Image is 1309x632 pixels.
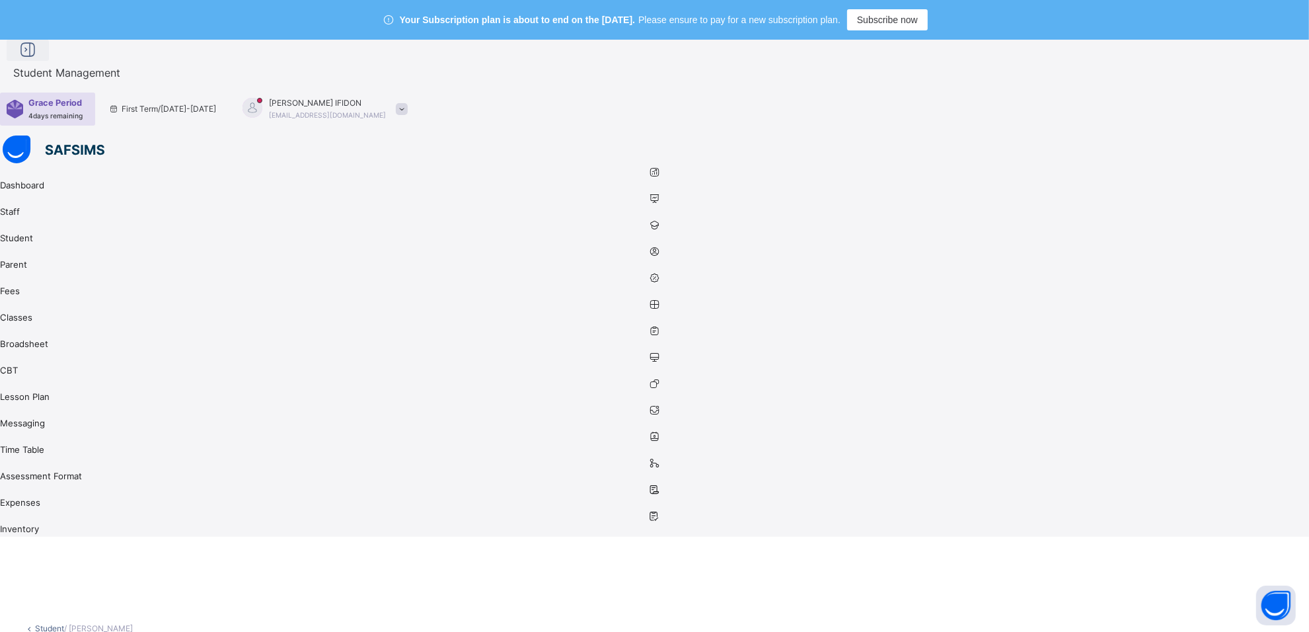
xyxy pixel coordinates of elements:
[400,13,635,27] span: Your Subscription plan is about to end on the [DATE].
[28,112,83,120] span: 4 days remaining
[857,13,918,27] span: Subscribe now
[269,111,386,119] span: [EMAIL_ADDRESS][DOMAIN_NAME]
[229,97,414,121] div: MARTINSIFIDON
[3,136,104,163] img: safsims
[638,13,841,27] span: Please ensure to pay for a new subscription plan.
[1256,586,1296,625] button: Open asap
[108,103,216,115] span: session/term information
[28,97,82,109] span: Grace Period
[13,66,120,79] span: Student Management
[7,100,23,118] img: sticker-purple.71386a28dfed39d6af7621340158ba97.svg
[269,97,386,109] span: [PERSON_NAME] IFIDON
